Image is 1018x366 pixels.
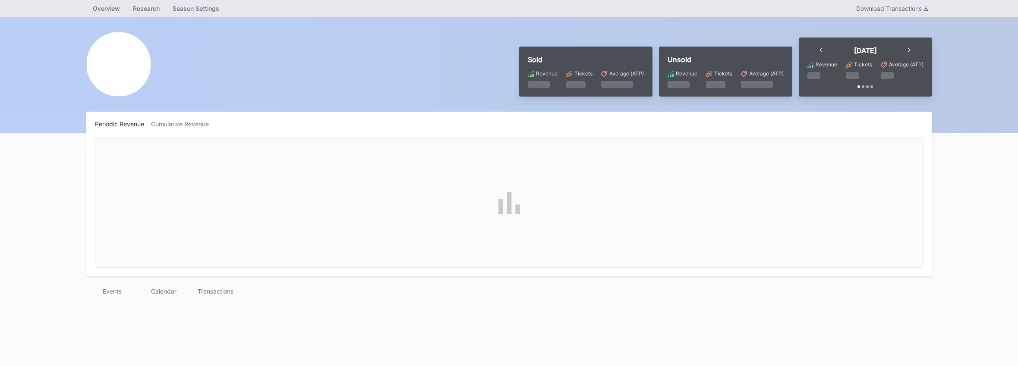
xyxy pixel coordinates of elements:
[86,285,138,297] div: Events
[852,3,932,14] button: Download Transactions
[854,46,877,55] div: [DATE]
[190,285,242,297] div: Transactions
[95,120,151,128] div: Periodic Revenue
[138,285,190,297] div: Calendar
[126,2,166,15] a: Research
[749,70,784,77] div: Average (ATP)
[574,70,593,77] div: Tickets
[609,70,644,77] div: Average (ATP)
[528,55,644,64] div: Sold
[854,61,872,68] div: Tickets
[86,2,126,15] a: Overview
[714,70,732,77] div: Tickets
[536,70,558,77] div: Revenue
[856,5,928,12] div: Download Transactions
[166,2,226,15] a: Season Settings
[816,61,837,68] div: Revenue
[676,70,697,77] div: Revenue
[889,61,923,68] div: Average (ATP)
[151,120,216,128] div: Cumulative Revenue
[668,55,784,64] div: Unsold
